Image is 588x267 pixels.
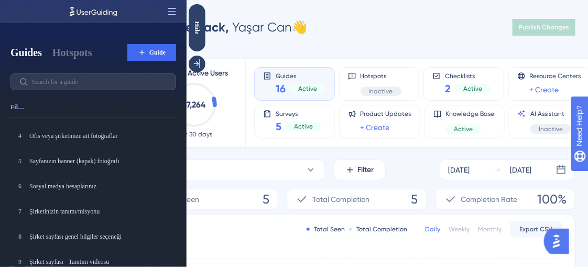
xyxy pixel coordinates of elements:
span: Filter [10,103,25,111]
div: Şirket sayfası - Tanıtım videosu [29,258,174,266]
a: + Create [361,121,390,134]
div: Monthly [478,225,502,233]
span: Hotspots [361,72,401,80]
span: Inactive [369,87,393,95]
span: Resource Centers [530,72,581,80]
span: Checklists [445,72,491,79]
span: 100% [537,191,567,208]
button: Publish Changes [513,19,575,36]
div: Total Completion [349,225,407,233]
span: Active [454,125,473,133]
span: Active [294,122,313,131]
div: 9 [15,257,25,267]
div: Şirketinizin tanımı/misyonu [29,207,174,216]
span: Publish Changes [519,23,569,31]
span: Knowledge Base [446,110,495,118]
div: [DATE] [448,164,470,176]
div: [DATE] [510,164,531,176]
span: 5 [276,119,281,134]
div: Weekly [449,225,470,233]
span: Guide [149,48,166,57]
button: Export CSV [510,221,562,238]
div: Şirket sayfası genel bilgiler seçeneği [29,232,174,241]
span: Export CSV [520,225,553,233]
button: Guide [127,44,176,61]
span: Active [298,84,317,93]
span: 5 [411,191,418,208]
span: Surveys [276,110,321,117]
div: Ofis veya şirketinize ait fotoğraflar [29,132,174,140]
button: Filter [333,159,386,180]
span: 16 [276,81,286,96]
button: Guides [10,45,42,60]
a: + Create [530,83,559,96]
span: Product Updates [361,110,411,118]
button: Hotspots [52,45,92,60]
span: Inactive [539,125,563,133]
div: Sosyal medya hesaplarınız [29,182,174,190]
iframe: UserGuiding AI Assistant Launcher [544,226,575,257]
span: AI Assistant [530,110,571,118]
span: Total Completion [312,193,369,206]
text: 47,264 [182,100,206,110]
input: Search for a guide [32,78,167,86]
span: Monthly Active Users [160,67,228,80]
span: Active [463,84,482,93]
span: Guides [276,72,325,79]
span: 5 [263,191,269,208]
div: Daily [425,225,440,233]
button: All Guides [138,159,325,180]
div: Yaşar Can 👋 [138,19,307,36]
div: 8 [15,231,25,242]
span: 2 [445,81,451,96]
span: Filter [358,164,374,176]
div: Sayfanızın banner (kapak) fotoğrafı [29,157,174,165]
div: 5 [15,156,25,166]
button: Filter [10,99,25,115]
div: 7 [15,206,25,217]
div: Total Seen [307,225,345,233]
div: 6 [15,181,25,191]
span: Last 30 days [176,130,213,138]
div: 4 [15,131,25,141]
span: Need Help? [25,3,66,15]
span: Completion Rate [461,193,518,206]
